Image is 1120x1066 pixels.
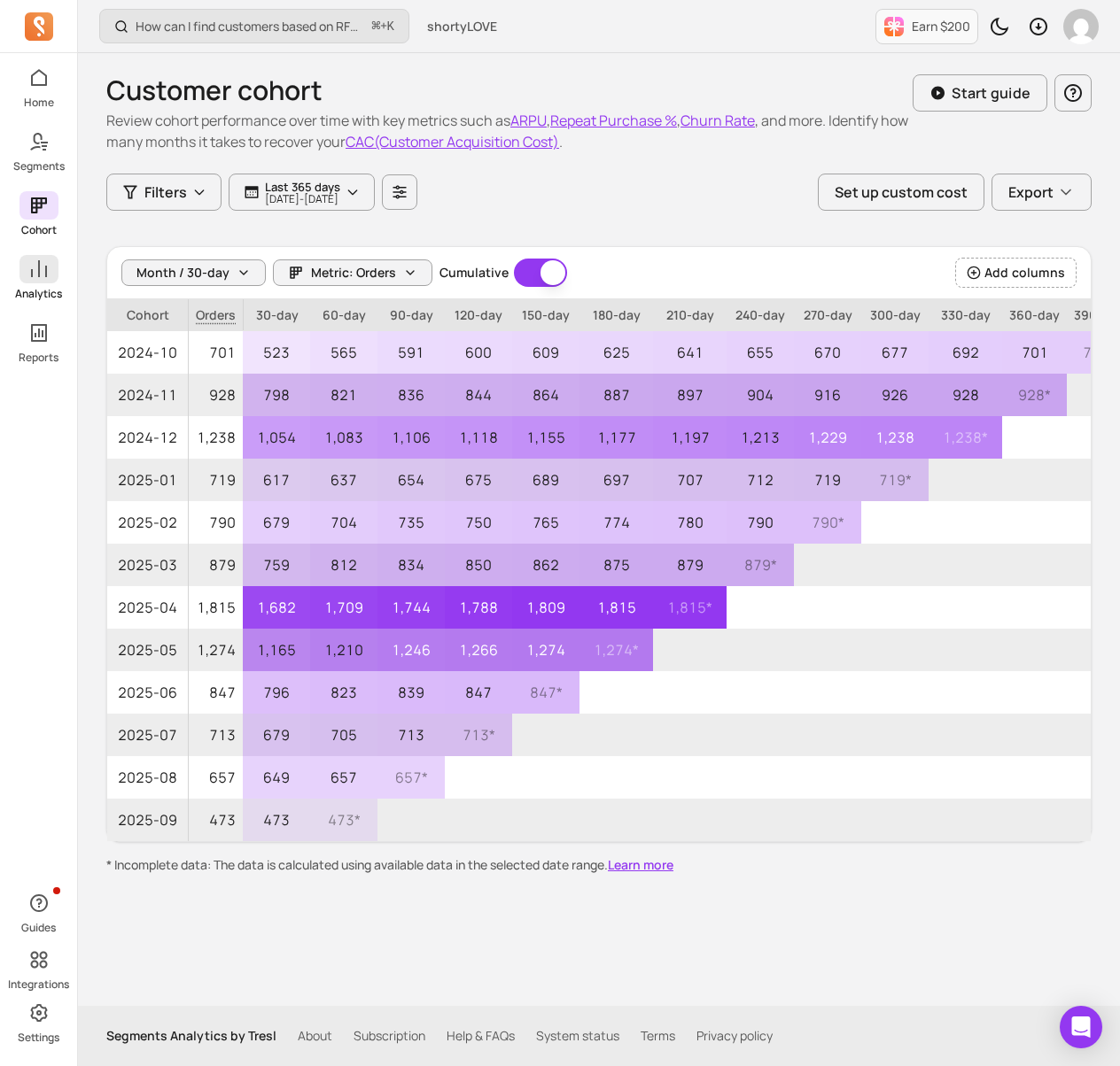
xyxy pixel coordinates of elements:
[189,756,243,799] p: 657
[144,182,187,203] span: Filters
[929,416,1002,459] p: 1,238 *
[579,629,653,671] p: 1,274 *
[984,264,1065,282] span: Add columns
[243,331,310,374] p: 523
[653,501,727,544] p: 780
[310,331,377,374] p: 565
[310,714,377,756] p: 705
[550,110,677,131] button: Repeat Purchase %
[1002,374,1067,416] p: 928 *
[243,299,310,331] p: 30-day
[107,299,188,331] p: Cohort
[189,799,243,841] p: 473
[579,586,653,629] p: 1,815
[310,799,377,841] p: 473 *
[377,331,445,374] p: 591
[1008,182,1054,203] span: Export
[19,351,58,365] p: Reports
[875,9,978,44] button: Earn $200
[377,299,445,331] p: 90-day
[579,459,653,501] p: 697
[1060,1006,1102,1048] div: Open Intercom Messenger
[243,459,310,501] p: 617
[8,977,69,992] p: Integrations
[106,1027,276,1045] p: Segments Analytics by Tresl
[1002,331,1067,374] p: 701
[818,174,984,211] button: Set up custom cost
[107,331,188,374] span: 2024-10
[992,174,1092,211] button: Export
[265,180,340,194] p: Last 365 days
[310,671,377,714] p: 823
[579,501,653,544] p: 774
[106,74,913,106] h1: Customer cohort
[107,416,188,459] span: 2024-12
[371,16,381,38] kbd: ⌘
[377,416,445,459] p: 1,106
[189,299,243,331] span: Orders
[372,17,394,35] span: +
[1002,299,1067,331] p: 360-day
[298,1027,332,1045] a: About
[243,586,310,629] p: 1,682
[243,416,310,459] p: 1,054
[310,544,377,586] p: 812
[794,374,861,416] p: 916
[311,264,396,282] span: Metric: Orders
[229,174,375,211] button: Last 365 days[DATE]-[DATE]
[512,501,579,544] p: 765
[136,264,229,282] span: Month / 30-day
[608,856,673,874] button: Learn more
[189,331,243,374] p: 701
[929,331,1002,374] p: 692
[653,374,727,416] p: 897
[794,299,861,331] p: 270-day
[310,459,377,501] p: 637
[377,586,445,629] p: 1,744
[107,374,188,416] span: 2024-11
[536,1027,619,1045] a: System status
[445,374,512,416] p: 844
[107,714,188,756] span: 2025-07
[445,671,512,714] p: 847
[727,416,794,459] p: 1,213
[243,714,310,756] p: 679
[243,671,310,714] p: 796
[727,299,794,331] p: 240-day
[512,374,579,416] p: 864
[681,110,755,131] button: Churn Rate
[387,19,394,34] kbd: K
[136,18,365,35] p: How can I find customers based on RFM and lifecycle stages?
[243,756,310,799] p: 649
[512,416,579,459] p: 1,155
[189,544,243,586] p: 879
[189,459,243,501] p: 719
[310,416,377,459] p: 1,083
[510,110,547,131] button: ARPU
[653,544,727,586] p: 879
[106,856,1092,874] p: * Incomplete data: The data is calculated using available data in the selected date range.
[346,131,559,152] button: CAC(Customer Acquisition Cost)
[99,9,409,43] button: How can I find customers based on RFM and lifecycle stages?⌘+K
[107,501,188,544] span: 2025-02
[913,74,1047,112] button: Start guide
[579,331,653,374] p: 625
[354,1027,425,1045] a: Subscription
[512,671,579,714] p: 847 *
[189,586,243,629] p: 1,815
[107,671,188,714] span: 2025-06
[21,223,57,237] p: Cohort
[579,299,653,331] p: 180-day
[912,18,970,35] p: Earn $200
[653,331,727,374] p: 641
[794,459,861,501] p: 719
[512,459,579,501] p: 689
[929,374,1002,416] p: 928
[445,629,512,671] p: 1,266
[579,416,653,459] p: 1,177
[18,1031,59,1045] p: Settings
[15,287,62,301] p: Analytics
[512,586,579,629] p: 1,809
[512,331,579,374] p: 609
[189,671,243,714] p: 847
